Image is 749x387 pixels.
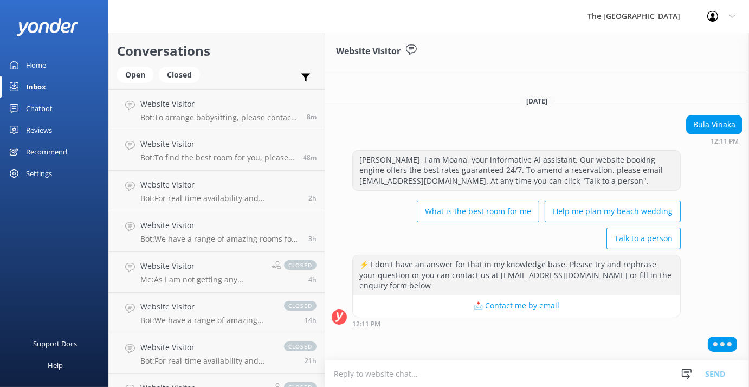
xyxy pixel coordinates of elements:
[284,301,317,311] span: closed
[34,333,78,354] div: Support Docs
[26,76,46,98] div: Inbox
[109,211,325,252] a: Website VisitorBot:We have a range of amazing rooms for you to choose from. The best way to help ...
[305,315,317,325] span: Aug 24 2025 11:15pm (UTC -10:00) Pacific/Honolulu
[109,130,325,171] a: Website VisitorBot:To find the best room for you, please visit this link for a personalised recom...
[117,68,159,80] a: Open
[352,321,380,327] strong: 12:11 PM
[284,341,317,351] span: closed
[26,141,67,163] div: Recommend
[711,138,739,145] strong: 12:11 PM
[16,18,79,36] img: yonder-white-logo.png
[140,193,300,203] p: Bot: For real-time availability and accommodation bookings from [DATE] to [DATE], please visit [U...
[353,151,680,190] div: [PERSON_NAME], I am Moana, your informative AI assistant. Our website booking engine offers the b...
[26,163,52,184] div: Settings
[140,113,299,122] p: Bot: To arrange babysitting, please contact The Rarotongan’s Reception by dialing 0 or pressing t...
[109,252,325,293] a: Website VisitorMe:As I am not getting any response, I will now close this chatbox. Please feel fr...
[109,171,325,211] a: Website VisitorBot:For real-time availability and accommodation bookings from [DATE] to [DATE], p...
[140,275,263,285] p: Me: As I am not getting any response, I will now close this chatbox. Please feel free to reach ou...
[117,67,153,83] div: Open
[140,356,273,366] p: Bot: For real-time availability and accommodation bookings, please visit [URL][DOMAIN_NAME].
[117,41,317,61] h2: Conversations
[26,54,46,76] div: Home
[686,137,742,145] div: Aug 25 2025 02:11pm (UTC -10:00) Pacific/Honolulu
[520,96,554,106] span: [DATE]
[336,44,401,59] h3: Website Visitor
[353,255,680,295] div: ⚡ I don't have an answer for that in my knowledge base. Please try and rephrase your question or ...
[26,98,53,119] div: Chatbot
[545,201,681,222] button: Help me plan my beach wedding
[140,138,295,150] h4: Website Visitor
[308,193,317,203] span: Aug 25 2025 11:11am (UTC -10:00) Pacific/Honolulu
[26,119,52,141] div: Reviews
[140,153,295,163] p: Bot: To find the best room for you, please visit this link for a personalised recommendation: [UR...
[109,333,325,374] a: Website VisitorBot:For real-time availability and accommodation bookings, please visit [URL][DOMA...
[353,295,680,317] button: 📩 Contact me by email
[352,320,681,327] div: Aug 25 2025 02:11pm (UTC -10:00) Pacific/Honolulu
[140,315,273,325] p: Bot: We have a range of amazing rooms for you to choose from. The best way to help you decide on ...
[140,98,299,110] h4: Website Visitor
[109,89,325,130] a: Website VisitorBot:To arrange babysitting, please contact The Rarotongan’s Reception by dialing 0...
[305,356,317,365] span: Aug 24 2025 04:26pm (UTC -10:00) Pacific/Honolulu
[308,275,317,284] span: Aug 25 2025 09:17am (UTC -10:00) Pacific/Honolulu
[159,68,205,80] a: Closed
[109,293,325,333] a: Website VisitorBot:We have a range of amazing rooms for you to choose from. The best way to help ...
[140,234,300,244] p: Bot: We have a range of amazing rooms for you to choose from. The best way to help you decide on ...
[140,341,273,353] h4: Website Visitor
[303,153,317,162] span: Aug 25 2025 01:22pm (UTC -10:00) Pacific/Honolulu
[308,234,317,243] span: Aug 25 2025 11:10am (UTC -10:00) Pacific/Honolulu
[140,179,300,191] h4: Website Visitor
[417,201,539,222] button: What is the best room for me
[284,260,317,270] span: closed
[687,115,742,134] div: Bula Vinaka
[159,67,200,83] div: Closed
[606,228,681,249] button: Talk to a person
[307,112,317,121] span: Aug 25 2025 02:02pm (UTC -10:00) Pacific/Honolulu
[140,220,300,231] h4: Website Visitor
[140,260,263,272] h4: Website Visitor
[140,301,273,313] h4: Website Visitor
[48,354,63,376] div: Help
